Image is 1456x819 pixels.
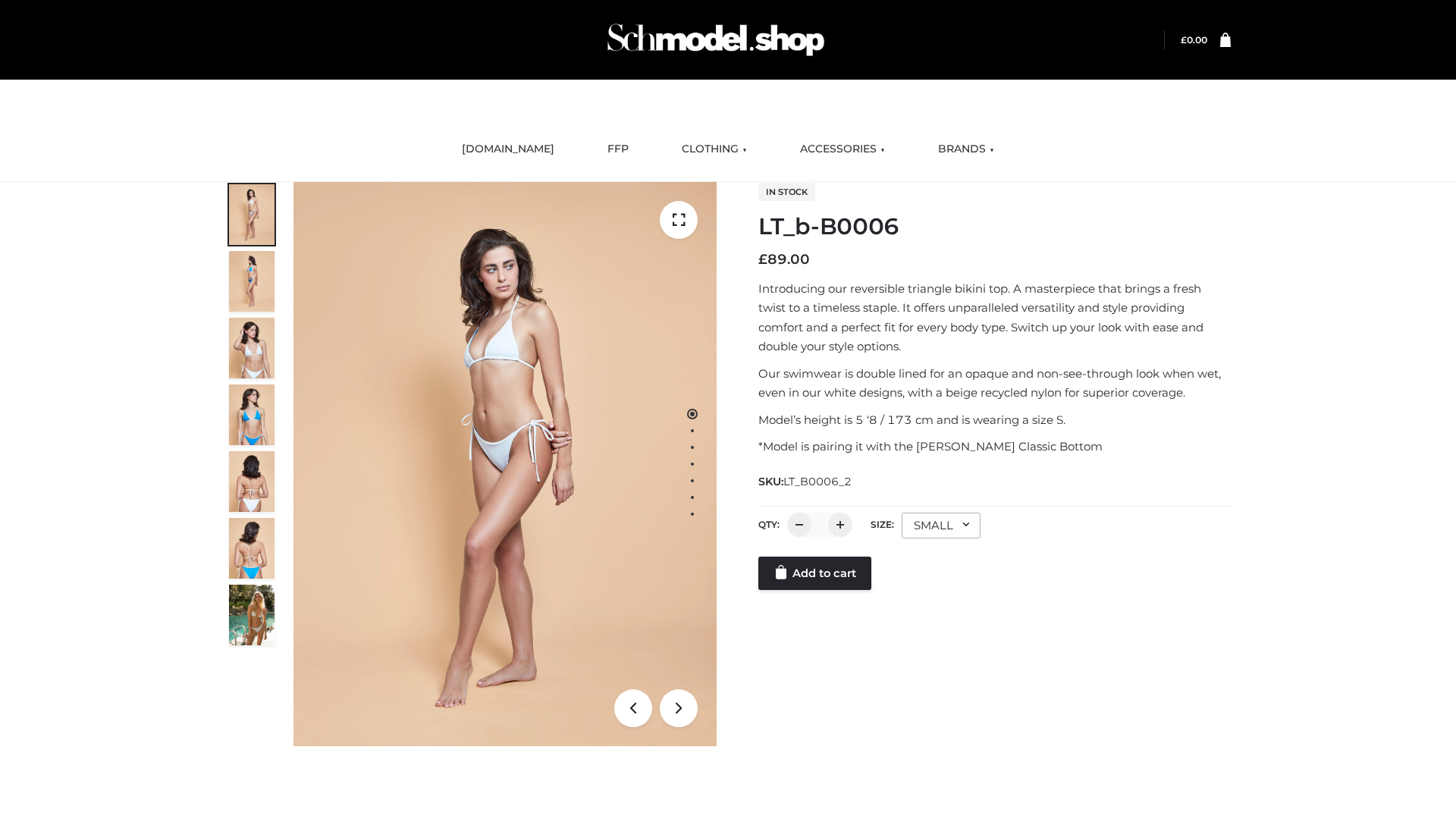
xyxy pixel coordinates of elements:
[229,451,275,512] img: ArielClassicBikiniTop_CloudNine_AzureSky_OW114ECO_7-scaled.jpg
[758,437,1231,457] p: *Model is pairing it with the [PERSON_NAME] Classic Bottom
[758,519,780,530] label: QTY:
[229,384,275,445] img: ArielClassicBikiniTop_CloudNine_AzureSky_OW114ECO_4-scaled.jpg
[229,518,275,579] img: ArielClassicBikiniTop_CloudNine_AzureSky_OW114ECO_8-scaled.jpg
[1181,34,1207,45] a: £0.00
[758,472,853,491] span: SKU:
[602,10,830,70] img: Schmodel Admin 964
[229,318,275,378] img: ArielClassicBikiniTop_CloudNine_AzureSky_OW114ECO_3-scaled.jpg
[670,133,758,166] a: CLOTHING
[450,133,566,166] a: [DOMAIN_NAME]
[293,182,717,746] img: LT_b-B0006
[758,183,815,201] span: In stock
[902,513,981,538] div: SMALL
[229,184,275,245] img: ArielClassicBikiniTop_CloudNine_AzureSky_OW114ECO_1-scaled.jpg
[758,279,1231,356] p: Introducing our reversible triangle bikini top. A masterpiece that brings a fresh twist to a time...
[596,133,640,166] a: FFP
[758,364,1231,403] p: Our swimwear is double lined for an opaque and non-see-through look when wet, even in our white d...
[1181,34,1207,45] bdi: 0.00
[789,133,896,166] a: ACCESSORIES
[783,475,852,488] span: LT_B0006_2
[229,251,275,312] img: ArielClassicBikiniTop_CloudNine_AzureSky_OW114ECO_2-scaled.jpg
[229,585,275,645] img: Arieltop_CloudNine_AzureSky2.jpg
[758,557,871,590] a: Add to cart
[1181,34,1187,45] span: £
[758,251,767,268] span: £
[758,410,1231,430] p: Model’s height is 5 ‘8 / 173 cm and is wearing a size S.
[758,213,1231,240] h1: LT_b-B0006
[871,519,894,530] label: Size:
[927,133,1006,166] a: BRANDS
[758,251,810,268] bdi: 89.00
